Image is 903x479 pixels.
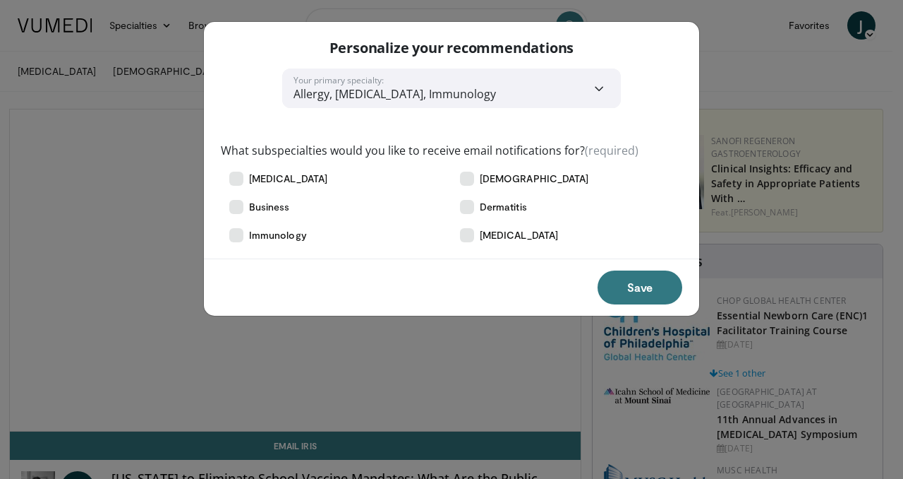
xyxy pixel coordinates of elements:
label: What subspecialties would you like to receive email notifications for? [221,142,638,159]
span: Immunology [249,228,307,242]
button: Save [598,271,682,304]
p: Personalize your recommendations [329,39,574,57]
span: Dermatitis [480,200,527,214]
span: [MEDICAL_DATA] [480,228,558,242]
span: Business [249,200,290,214]
span: (required) [585,143,638,158]
span: [DEMOGRAPHIC_DATA] [480,172,588,186]
span: [MEDICAL_DATA] [249,172,327,186]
